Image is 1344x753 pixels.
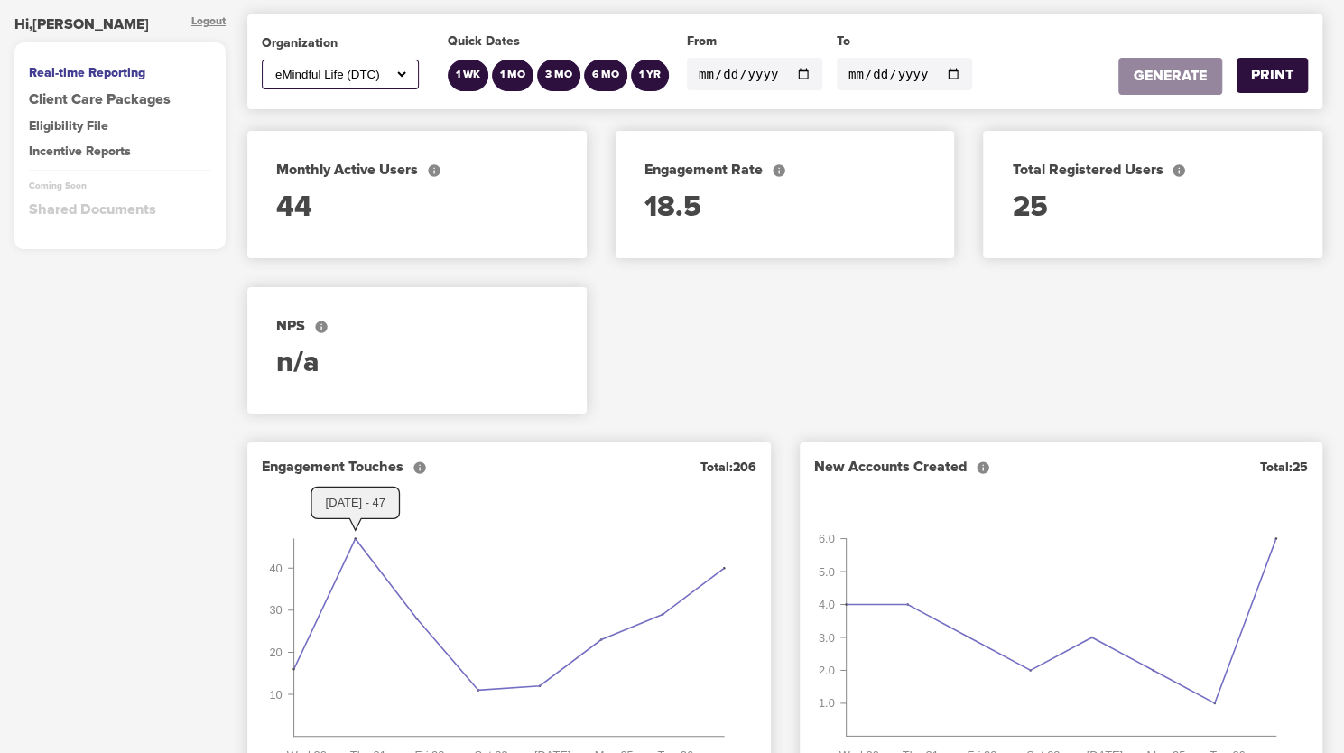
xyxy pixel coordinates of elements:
[644,188,926,229] div: 18.5
[448,33,672,51] div: Quick Dates
[644,160,926,181] div: Engagement Rate
[191,14,226,35] div: Logout
[818,664,834,677] tspan: 2.0
[818,532,834,545] tspan: 6.0
[639,68,661,83] div: 1 YR
[492,60,533,91] button: 1 MO
[269,562,282,575] tspan: 40
[448,60,488,91] button: 1 WK
[269,646,282,659] tspan: 20
[427,163,441,178] svg: Monthly Active Users. The 30 day rolling count of active users
[592,68,619,83] div: 6 MO
[412,460,427,475] svg: The total number of engaged touches of the various eM life features and programs during the period.
[687,33,822,51] div: From
[269,603,282,617] tspan: 30
[818,565,834,579] tspan: 5.0
[500,68,525,83] div: 1 MO
[1251,65,1293,86] div: PRINT
[14,14,149,35] div: Hi, [PERSON_NAME]
[262,457,427,478] div: Engagement Touches
[818,598,834,611] tspan: 4.0
[29,200,211,220] div: Shared Documents
[545,68,572,83] div: 3 MO
[456,68,480,83] div: 1 WK
[772,163,786,178] svg: Engagement Rate is ET (engagement touches) / MAU (monthly active users), an indicator of engageme...
[818,631,834,645] tspan: 3.0
[29,64,211,82] div: Real-time Reporting
[1237,58,1308,93] button: PRINT
[29,143,211,161] div: Incentive Reports
[700,459,756,477] div: Total: 206
[1012,188,1293,229] div: 25
[29,180,211,192] div: Coming Soon
[276,188,558,229] div: 44
[1134,66,1207,87] div: GENERATE
[276,316,558,337] div: NPS
[584,60,627,91] button: 6 MO
[29,117,211,135] div: Eligibility File
[262,34,419,52] div: Organization
[837,33,972,51] div: To
[1118,58,1222,95] button: GENERATE
[814,457,990,478] div: New Accounts Created
[1260,459,1308,477] div: Total: 25
[631,60,669,91] button: 1 YR
[976,460,990,475] svg: The number of new unique participants who created accounts for eM Life.
[818,697,834,711] tspan: 1.0
[314,320,329,334] svg: A widely used satisfaction measure to determine a customer's propensity to recommend the service ...
[276,160,558,181] div: Monthly Active Users
[276,343,558,385] div: n/a
[269,687,282,701] tspan: 10
[537,60,580,91] button: 3 MO
[29,89,211,110] a: Client Care Packages
[1172,163,1186,178] svg: The total number of participants who created accounts for eM Life.
[1012,160,1293,181] div: Total Registered Users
